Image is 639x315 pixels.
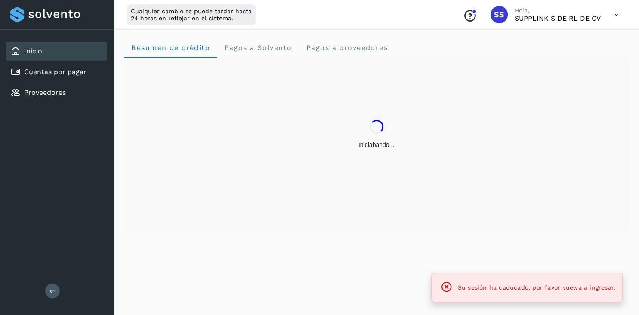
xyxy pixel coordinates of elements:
[515,7,601,14] p: Hola,
[6,62,107,81] div: Cuentas por pagar
[458,284,615,291] span: Su sesión ha caducado, por favor vuelva a ingresar.
[6,83,107,102] div: Proveedores
[306,44,388,52] span: Pagos a proveedores
[24,68,86,76] a: Cuentas por pagar
[127,4,256,25] div: Cualquier cambio se puede tardar hasta 24 horas en reflejar en el sistema.
[24,88,66,97] a: Proveedores
[515,14,601,22] p: SUPPLINK S DE RL DE CV
[224,44,292,52] span: Pagos a Solvento
[24,47,42,55] a: Inicio
[131,44,210,52] span: Resumen de crédito
[6,42,107,61] div: Inicio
